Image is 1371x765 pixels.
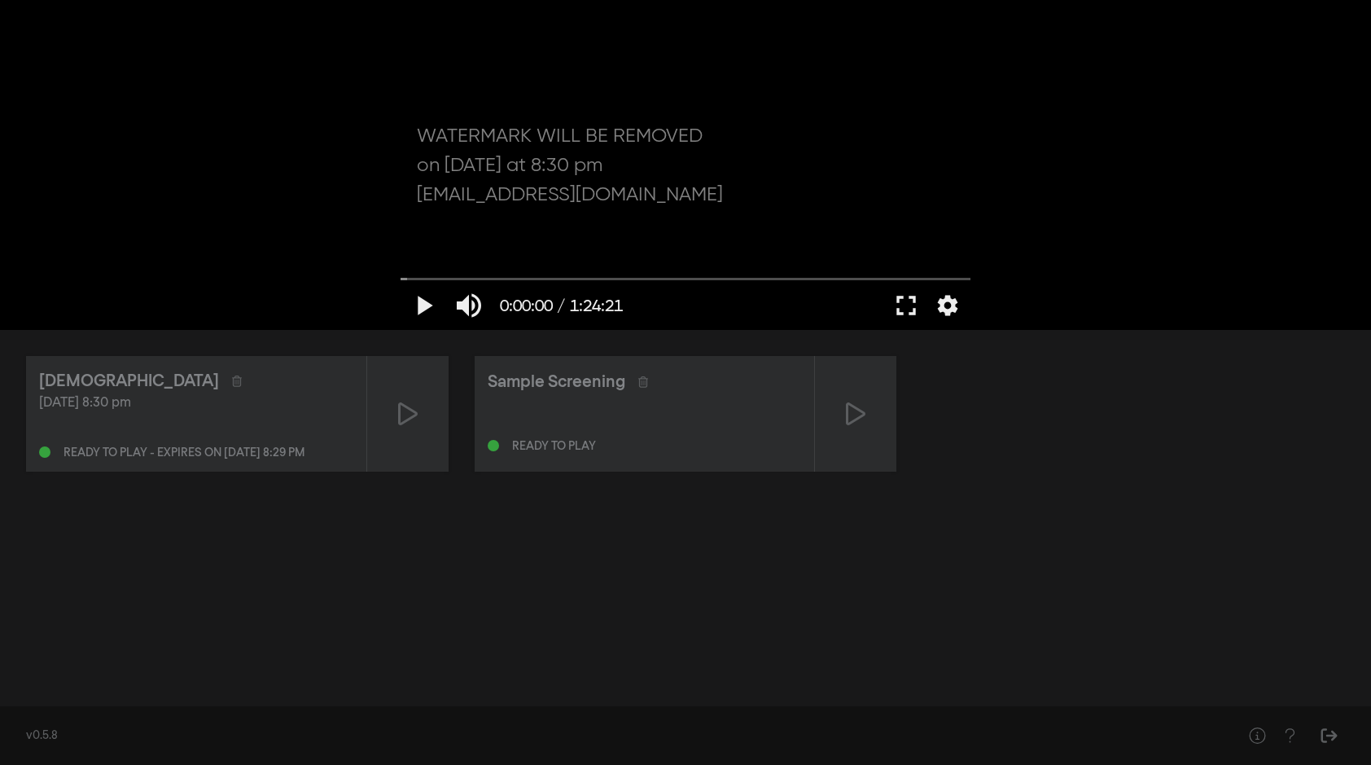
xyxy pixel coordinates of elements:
[401,281,446,330] button: Riproduci
[929,281,966,330] button: Altre impostazioni
[512,441,596,452] div: Ready to play
[446,281,492,330] button: Disattiva audio
[39,393,353,413] div: [DATE] 8:30 pm
[488,370,625,394] div: Sample Screening
[26,728,1208,745] div: v0.5.8
[64,447,304,459] div: Ready to play - expires on [DATE] 8:29 pm
[883,281,929,330] button: Schermo intero
[492,281,631,330] button: 0:00:00 / 1:24:21
[1273,719,1306,752] button: Help
[39,369,219,393] div: [DEMOGRAPHIC_DATA]
[1241,719,1273,752] button: Help
[1312,719,1345,752] button: Sign Out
